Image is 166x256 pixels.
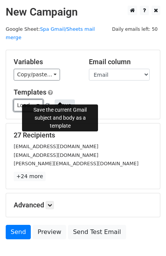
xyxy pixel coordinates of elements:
div: Save the current Gmail subject and body as a template [22,104,98,131]
a: Send Test Email [68,225,126,239]
small: Google Sheet: [6,26,95,41]
h5: Variables [14,58,77,66]
a: +24 more [14,172,46,181]
a: Send [6,225,31,239]
a: Templates [14,88,46,96]
a: Preview [33,225,66,239]
a: Load... [14,100,43,111]
iframe: Chat Widget [128,220,166,256]
a: Spa Gmail/Sheets mail merge [6,26,95,41]
h2: New Campaign [6,6,160,19]
button: Save [55,100,74,111]
span: Daily emails left: 50 [109,25,160,33]
h5: Advanced [14,201,152,209]
h5: Email column [89,58,153,66]
small: [PERSON_NAME][EMAIL_ADDRESS][DOMAIN_NAME] [14,161,139,166]
a: Copy/paste... [14,69,60,81]
small: [EMAIL_ADDRESS][DOMAIN_NAME] [14,144,98,149]
small: [EMAIL_ADDRESS][DOMAIN_NAME] [14,152,98,158]
a: Daily emails left: 50 [109,26,160,32]
h5: 27 Recipients [14,131,152,139]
